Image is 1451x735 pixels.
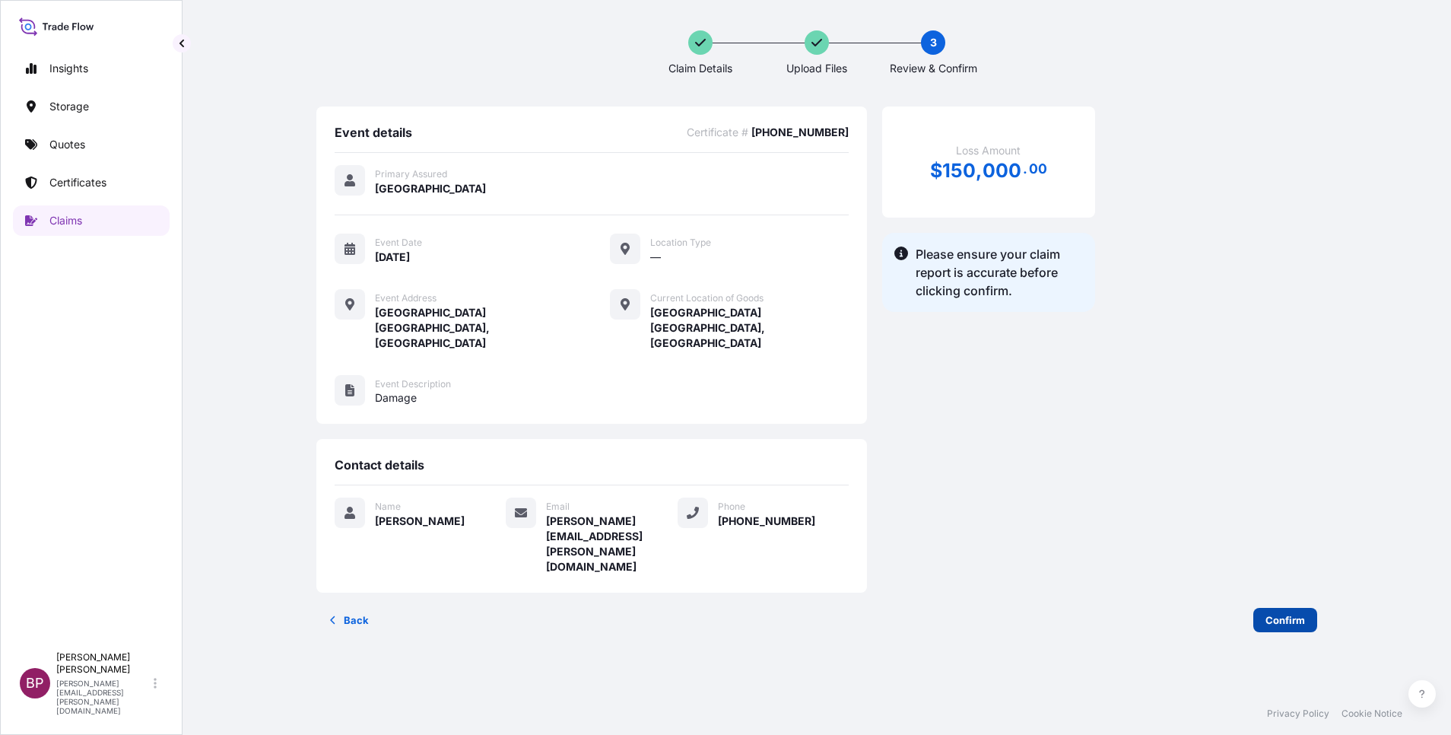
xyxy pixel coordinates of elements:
[650,305,849,351] span: [GEOGRAPHIC_DATA] [GEOGRAPHIC_DATA], [GEOGRAPHIC_DATA]
[375,168,447,180] span: Primary Assured
[718,501,745,513] span: Phone
[650,292,764,304] span: Current Location of Goods
[26,676,44,691] span: BP
[650,237,711,249] span: Location Type
[930,35,937,50] span: 3
[375,250,410,265] span: [DATE]
[983,161,1022,180] span: 000
[1265,612,1305,628] p: Confirm
[335,125,412,140] span: Event details
[49,61,88,76] p: Insights
[546,514,677,574] span: [PERSON_NAME][EMAIL_ADDRESS][PERSON_NAME][DOMAIN_NAME]
[375,292,437,304] span: Event Address
[1253,608,1317,632] button: Confirm
[49,175,106,190] p: Certificates
[335,457,424,473] span: Contact details
[344,612,369,628] p: Back
[916,245,1083,300] span: Please ensure your claim report is accurate before clicking confirm.
[13,167,170,198] a: Certificates
[49,99,89,114] p: Storage
[751,125,849,140] span: [PHONE_NUMBER]
[1023,164,1027,173] span: .
[375,378,451,390] span: Event Description
[668,61,732,76] span: Claim Details
[13,53,170,84] a: Insights
[13,129,170,160] a: Quotes
[375,237,422,249] span: Event Date
[13,91,170,122] a: Storage
[1267,708,1329,720] a: Privacy Policy
[13,205,170,236] a: Claims
[890,61,977,76] span: Review & Confirm
[546,501,570,513] span: Email
[976,161,982,180] span: ,
[942,161,976,180] span: 150
[1029,164,1047,173] span: 00
[1341,708,1402,720] a: Cookie Notice
[49,213,82,228] p: Claims
[786,61,847,76] span: Upload Files
[375,501,401,513] span: Name
[718,514,815,529] span: [PHONE_NUMBER]
[56,679,151,715] p: [PERSON_NAME][EMAIL_ADDRESS][PERSON_NAME][DOMAIN_NAME]
[316,608,381,632] button: Back
[375,514,465,529] span: [PERSON_NAME]
[956,143,1021,158] span: Loss Amount
[375,305,573,351] span: [GEOGRAPHIC_DATA] [GEOGRAPHIC_DATA], [GEOGRAPHIC_DATA]
[375,181,486,196] span: [GEOGRAPHIC_DATA]
[375,390,849,406] span: Damage
[687,125,748,140] span: Certificate #
[56,651,151,676] p: [PERSON_NAME] [PERSON_NAME]
[930,161,942,180] span: $
[650,250,661,265] span: —
[49,137,85,152] p: Quotes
